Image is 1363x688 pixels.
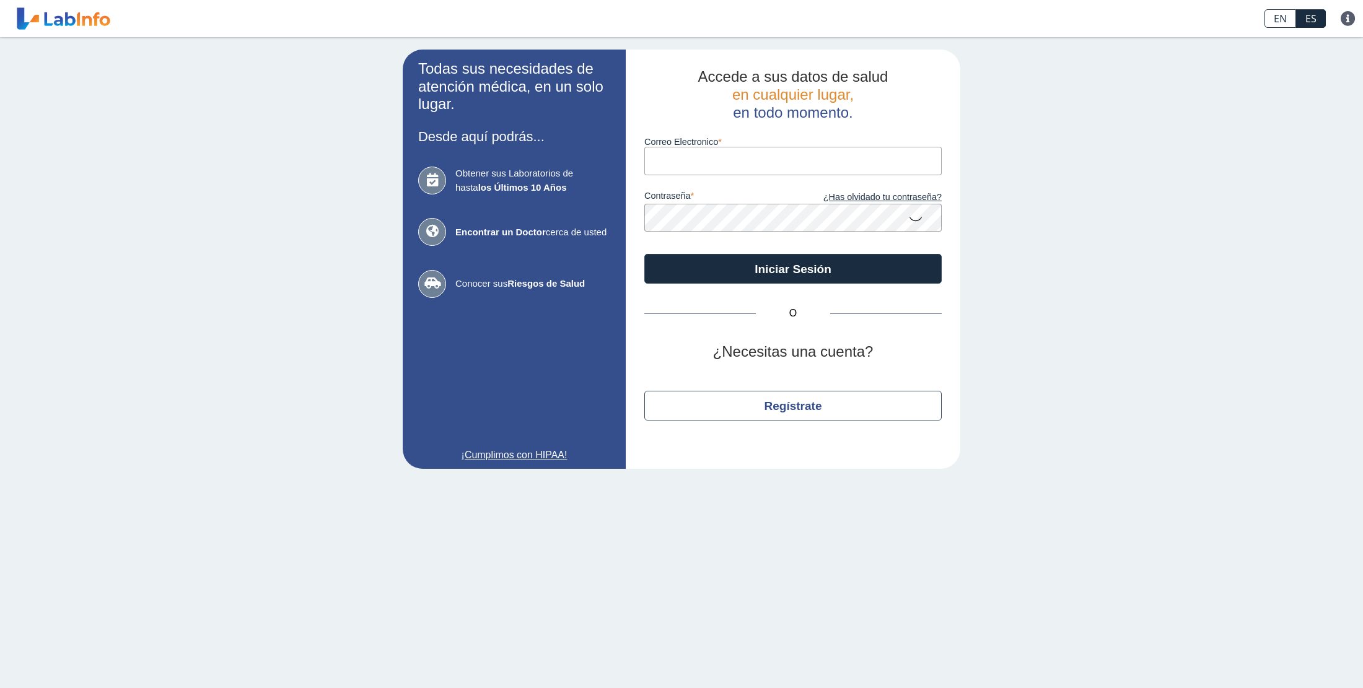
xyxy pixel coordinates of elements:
button: Regístrate [644,391,942,420]
a: ¿Has olvidado tu contraseña? [793,191,942,204]
h2: ¿Necesitas una cuenta? [644,343,942,361]
h2: Todas sus necesidades de atención médica, en un solo lugar. [418,60,610,113]
span: en cualquier lugar, [732,86,854,103]
span: Conocer sus [455,277,610,291]
b: los Últimos 10 Años [478,182,567,193]
span: O [756,306,830,321]
label: Correo Electronico [644,137,942,147]
b: Riesgos de Salud [507,278,585,289]
a: ¡Cumplimos con HIPAA! [418,448,610,463]
b: Encontrar un Doctor [455,227,546,237]
label: contraseña [644,191,793,204]
h3: Desde aquí podrás... [418,129,610,144]
iframe: Help widget launcher [1253,640,1349,674]
button: Iniciar Sesión [644,254,942,284]
a: ES [1296,9,1326,28]
span: Obtener sus Laboratorios de hasta [455,167,610,194]
span: Accede a sus datos de salud [698,68,888,85]
span: cerca de usted [455,225,610,240]
a: EN [1264,9,1296,28]
span: en todo momento. [733,104,852,121]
